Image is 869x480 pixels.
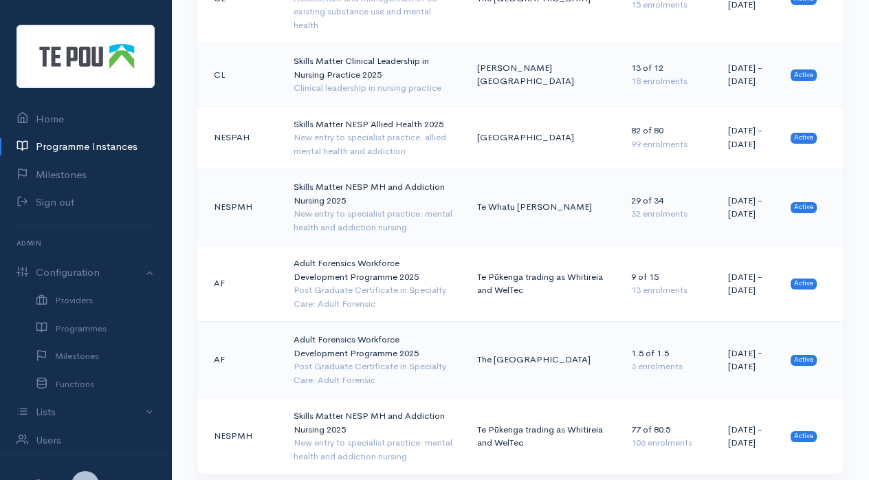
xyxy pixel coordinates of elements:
[294,283,455,310] div: Post Graduate Certificate in Specialty Care: Adult Forensic
[466,246,619,322] td: Te Pūkenga trading as Whitireia and WelTec
[631,283,706,297] div: 13 enrolments
[294,207,455,234] div: New entry to specialist practice: mental health and addiction nursing
[631,360,706,373] div: 3 enrolments
[283,106,466,169] td: Skills Matter NESP Allied Health 2025
[283,43,466,107] td: Skills Matter Clinical Leadership in Nursing Practice 2025
[283,322,466,398] td: Adult Forensics Workforce Development Programme 2025
[717,246,780,322] td: [DATE] - [DATE]
[791,431,817,442] span: Active
[16,234,155,252] h6: Admin
[197,398,283,474] td: NESPMH
[620,169,717,246] td: 29 of 34
[197,246,283,322] td: AF
[717,43,780,107] td: [DATE] - [DATE]
[631,207,706,221] div: 32 enrolments
[791,133,817,144] span: Active
[466,106,619,169] td: [GEOGRAPHIC_DATA]
[620,246,717,322] td: 9 of 15
[620,398,717,474] td: 77 of 80.5
[791,279,817,290] span: Active
[294,131,455,157] div: New entry to specialist practice: allied mental health and addiction
[620,106,717,169] td: 82 of 80
[791,202,817,213] span: Active
[631,138,706,151] div: 99 enrolments
[466,169,619,246] td: Te Whatu [PERSON_NAME]
[283,398,466,474] td: Skills Matter NESP MH and Addiction Nursing 2025
[16,25,155,88] img: Te Pou
[466,322,619,398] td: The [GEOGRAPHIC_DATA]
[294,436,455,463] div: New entry to specialist practice: mental health and addiction nursing
[197,106,283,169] td: NESPAH
[294,360,455,386] div: Post Graduate Certificate in Specialty Care: Adult Forensic
[791,355,817,366] span: Active
[631,74,706,88] div: 18 enrolments
[620,322,717,398] td: 1.5 of 1.5
[294,81,455,95] div: Clinical leadership in nursing practice
[466,398,619,474] td: Te Pūkenga trading as Whitireia and WelTec
[631,436,706,450] div: 106 enrolments
[717,398,780,474] td: [DATE] - [DATE]
[717,106,780,169] td: [DATE] - [DATE]
[283,169,466,246] td: Skills Matter NESP MH and Addiction Nursing 2025
[717,322,780,398] td: [DATE] - [DATE]
[197,322,283,398] td: AF
[466,43,619,107] td: [PERSON_NAME][GEOGRAPHIC_DATA]
[197,169,283,246] td: NESPMH
[791,69,817,80] span: Active
[283,246,466,322] td: Adult Forensics Workforce Development Programme 2025
[717,169,780,246] td: [DATE] - [DATE]
[620,43,717,107] td: 13 of 12
[197,43,283,107] td: CL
